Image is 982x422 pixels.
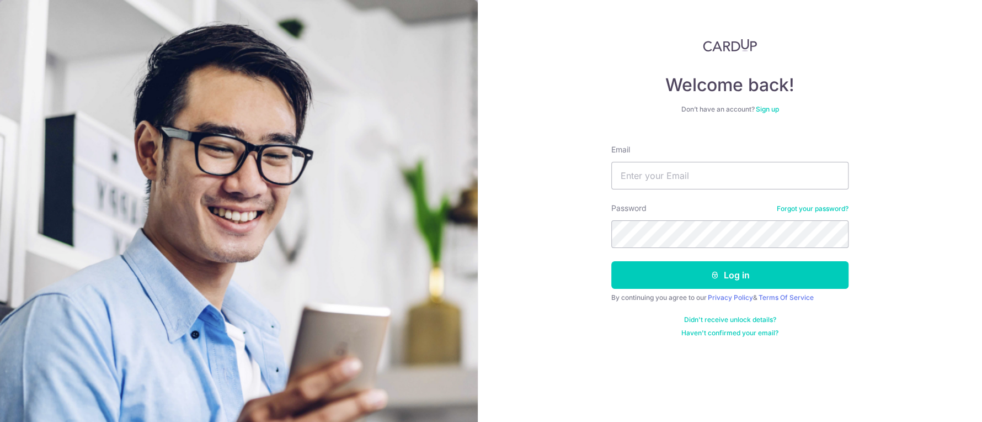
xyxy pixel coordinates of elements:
label: Password [611,203,647,214]
div: Don’t have an account? [611,105,848,114]
a: Didn't receive unlock details? [684,315,776,324]
a: Sign up [756,105,779,113]
h4: Welcome back! [611,74,848,96]
input: Enter your Email [611,162,848,189]
img: CardUp Logo [703,39,757,52]
div: By continuing you agree to our & [611,293,848,302]
label: Email [611,144,630,155]
a: Privacy Policy [708,293,753,302]
button: Log in [611,261,848,289]
a: Forgot your password? [777,204,848,213]
a: Haven't confirmed your email? [681,329,778,337]
a: Terms Of Service [759,293,814,302]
